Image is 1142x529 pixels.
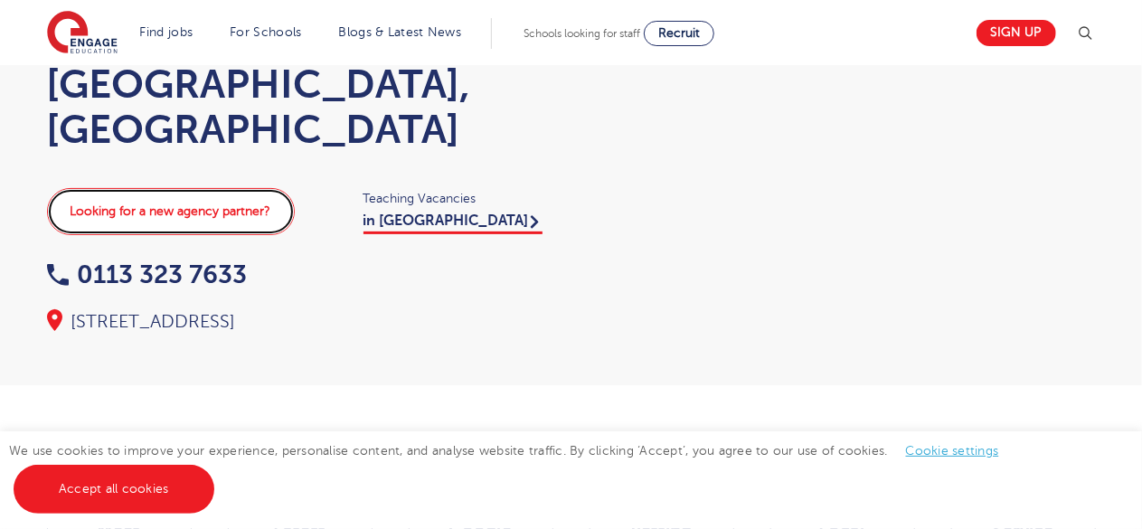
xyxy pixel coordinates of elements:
[524,27,640,40] span: Schools looking for staff
[14,465,214,514] a: Accept all cookies
[658,26,700,40] span: Recruit
[363,188,553,209] span: Teaching Vacancies
[47,188,295,235] a: Looking for a new agency partner?
[906,444,999,458] a: Cookie settings
[977,20,1056,46] a: Sign up
[47,260,248,288] a: 0113 323 7633
[363,213,543,234] a: in [GEOGRAPHIC_DATA]
[230,25,301,39] a: For Schools
[47,309,553,335] div: [STREET_ADDRESS]
[9,444,1017,496] span: We use cookies to improve your experience, personalise content, and analyse website traffic. By c...
[47,11,118,56] img: Engage Education
[339,25,462,39] a: Blogs & Latest News
[644,21,714,46] a: Recruit
[140,25,193,39] a: Find jobs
